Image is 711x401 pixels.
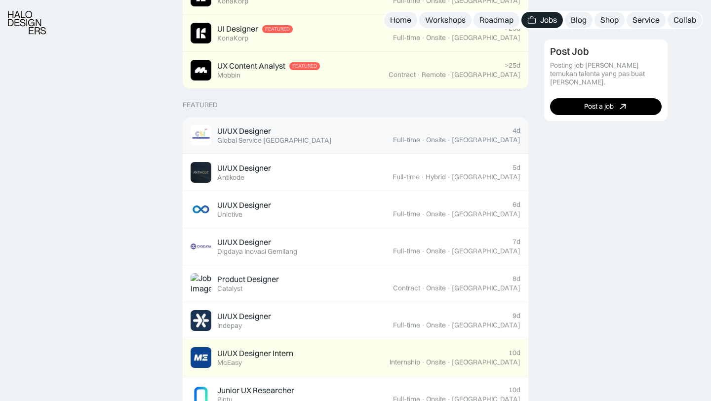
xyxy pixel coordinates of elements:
[217,359,242,367] div: McEasy
[217,61,285,71] div: UX Content Analyst
[447,173,451,181] div: ·
[571,15,587,25] div: Blog
[509,349,520,357] div: 10d
[505,24,520,33] div: >25d
[393,284,420,292] div: Contract
[632,15,660,25] div: Service
[452,247,520,255] div: [GEOGRAPHIC_DATA]
[447,247,451,255] div: ·
[421,247,425,255] div: ·
[421,136,425,144] div: ·
[447,284,451,292] div: ·
[390,15,411,25] div: Home
[421,34,425,42] div: ·
[217,34,248,42] div: KonaKorp
[594,12,625,28] a: Shop
[426,321,446,329] div: Onsite
[513,238,520,246] div: 7d
[452,284,520,292] div: [GEOGRAPHIC_DATA]
[217,311,271,321] div: UI/UX Designer
[183,101,218,109] div: Featured
[393,173,420,181] div: Full-time
[217,237,271,247] div: UI/UX Designer
[393,321,420,329] div: Full-time
[191,273,211,294] img: Job Image
[550,98,662,115] a: Post a job
[550,45,589,57] div: Post Job
[513,275,520,283] div: 8d
[183,52,528,89] a: Job ImageUX Content AnalystFeaturedMobbin>25dContract·Remote·[GEOGRAPHIC_DATA]
[217,210,242,219] div: Unictive
[513,312,520,320] div: 9d
[452,358,520,366] div: [GEOGRAPHIC_DATA]
[426,358,446,366] div: Onsite
[183,339,528,376] a: Job ImageUI/UX Designer InternMcEasy10dInternship·Onsite·[GEOGRAPHIC_DATA]
[447,136,451,144] div: ·
[452,210,520,218] div: [GEOGRAPHIC_DATA]
[550,61,662,86] div: Posting job [PERSON_NAME] temukan talenta yang pas buat [PERSON_NAME].
[447,321,451,329] div: ·
[217,321,242,330] div: Indepay
[393,136,420,144] div: Full-time
[452,71,520,79] div: [GEOGRAPHIC_DATA]
[217,136,332,145] div: Global Service [GEOGRAPHIC_DATA]
[265,26,290,32] div: Featured
[191,310,211,331] img: Job Image
[584,102,614,111] div: Post a job
[191,23,211,43] img: Job Image
[509,386,520,394] div: 10d
[513,200,520,209] div: 6d
[668,12,702,28] a: Collab
[183,302,528,339] a: Job ImageUI/UX DesignerIndepay9dFull-time·Onsite·[GEOGRAPHIC_DATA]
[447,210,451,218] div: ·
[183,265,528,302] a: Job ImageProduct DesignerCatalyst8dContract·Onsite·[GEOGRAPHIC_DATA]
[393,34,420,42] div: Full-time
[452,321,520,329] div: [GEOGRAPHIC_DATA]
[521,12,563,28] a: Jobs
[426,136,446,144] div: Onsite
[191,162,211,183] img: Job Image
[474,12,519,28] a: Roadmap
[191,199,211,220] img: Job Image
[217,348,293,359] div: UI/UX Designer Intern
[390,358,420,366] div: Internship
[452,136,520,144] div: [GEOGRAPHIC_DATA]
[183,15,528,52] a: Job ImageUI DesignerFeaturedKonaKorp>25dFull-time·Onsite·[GEOGRAPHIC_DATA]
[384,12,417,28] a: Home
[217,173,244,182] div: Antikode
[513,163,520,172] div: 5d
[217,163,271,173] div: UI/UX Designer
[217,71,240,80] div: Mobbin
[417,71,421,79] div: ·
[627,12,666,28] a: Service
[393,247,420,255] div: Full-time
[393,210,420,218] div: Full-time
[565,12,592,28] a: Blog
[505,61,520,70] div: >25d
[183,117,528,154] a: Job ImageUI/UX DesignerGlobal Service [GEOGRAPHIC_DATA]4dFull-time·Onsite·[GEOGRAPHIC_DATA]
[421,321,425,329] div: ·
[191,125,211,146] img: Job Image
[421,173,425,181] div: ·
[600,15,619,25] div: Shop
[425,15,466,25] div: Workshops
[389,71,416,79] div: Contract
[217,385,294,396] div: Junior UX Researcher
[540,15,557,25] div: Jobs
[183,191,528,228] a: Job ImageUI/UX DesignerUnictive6dFull-time·Onsite·[GEOGRAPHIC_DATA]
[217,126,271,136] div: UI/UX Designer
[421,210,425,218] div: ·
[452,173,520,181] div: [GEOGRAPHIC_DATA]
[191,60,211,80] img: Job Image
[191,347,211,368] img: Job Image
[426,284,446,292] div: Onsite
[422,71,446,79] div: Remote
[292,63,317,69] div: Featured
[421,358,425,366] div: ·
[426,173,446,181] div: Hybrid
[426,210,446,218] div: Onsite
[217,247,297,256] div: Digdaya Inovasi Gemilang
[479,15,513,25] div: Roadmap
[183,154,528,191] a: Job ImageUI/UX DesignerAntikode5dFull-time·Hybrid·[GEOGRAPHIC_DATA]
[447,34,451,42] div: ·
